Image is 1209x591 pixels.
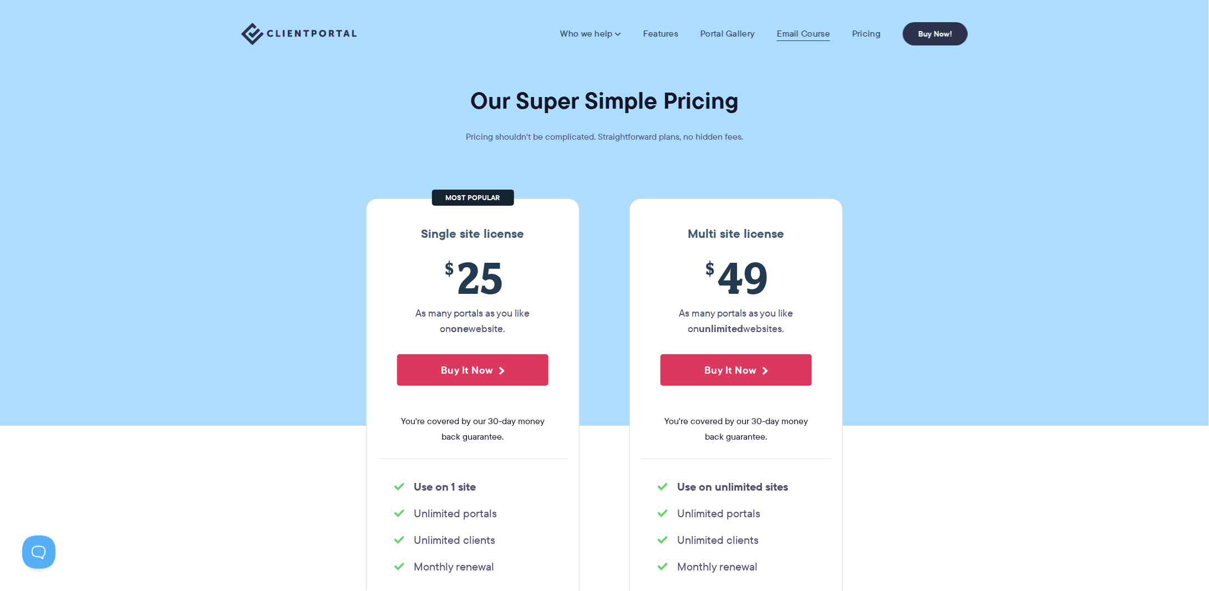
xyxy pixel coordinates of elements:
[22,536,55,569] iframe: Toggle Customer Support
[414,478,476,495] strong: Use on 1 site
[661,252,812,303] span: 49
[643,28,678,39] a: Features
[394,559,551,574] li: Monthly renewal
[658,506,815,521] li: Unlimited portals
[438,129,771,145] p: Pricing shouldn't be complicated. Straightforward plans, no hidden fees.
[560,28,621,39] a: Who we help
[699,321,744,336] strong: unlimited
[661,305,812,337] p: As many portals as you like on websites.
[852,28,881,39] a: Pricing
[677,478,788,495] strong: Use on unlimited sites
[394,532,551,548] li: Unlimited clients
[658,559,815,574] li: Monthly renewal
[700,28,755,39] a: Portal Gallery
[641,227,831,241] h3: Multi site license
[903,22,968,45] a: Buy Now!
[378,227,568,241] h3: Single site license
[397,252,548,303] span: 25
[661,414,812,445] span: You're covered by our 30-day money back guarantee.
[658,532,815,548] li: Unlimited clients
[394,506,551,521] li: Unlimited portals
[397,414,548,445] span: You're covered by our 30-day money back guarantee.
[397,305,548,337] p: As many portals as you like on website.
[661,354,812,386] button: Buy It Now
[451,321,469,336] strong: one
[397,354,548,386] button: Buy It Now
[777,28,830,39] a: Email Course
